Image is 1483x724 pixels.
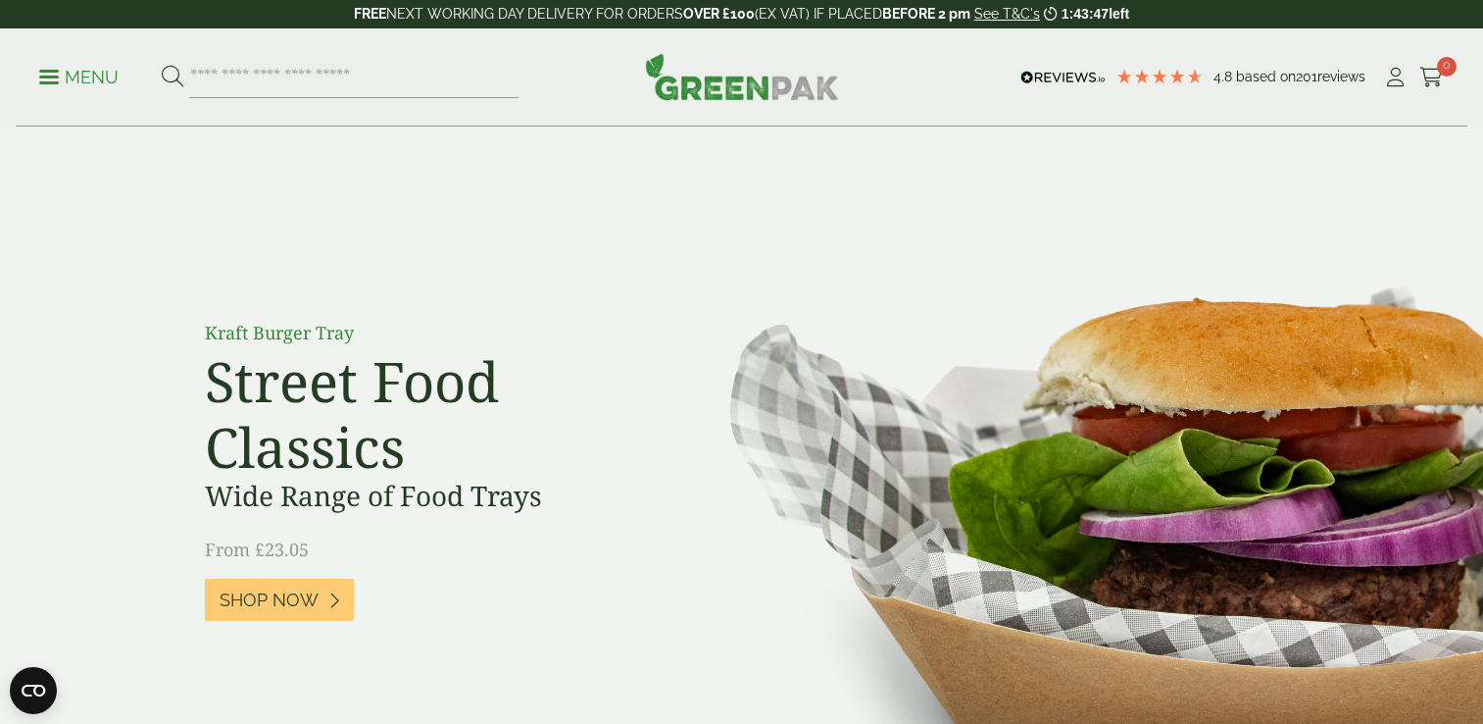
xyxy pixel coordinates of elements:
[1296,69,1317,84] span: 201
[882,6,970,22] strong: BEFORE 2 pm
[645,53,839,100] img: GreenPak Supplies
[205,579,354,621] a: Shop Now
[10,667,57,714] button: Open CMP widget
[1020,71,1106,84] img: REVIEWS.io
[683,6,755,22] strong: OVER £100
[205,538,309,561] span: From £23.05
[1115,68,1204,85] div: 4.79 Stars
[1419,63,1444,92] a: 0
[220,590,319,611] span: Shop Now
[1383,68,1408,87] i: My Account
[1317,69,1365,84] span: reviews
[205,348,646,480] h2: Street Food Classics
[1213,69,1236,84] span: 4.8
[205,480,646,513] h3: Wide Range of Food Trays
[1437,57,1457,77] span: 0
[1419,68,1444,87] i: Cart
[39,66,119,85] a: Menu
[1236,69,1296,84] span: Based on
[205,320,646,346] p: Kraft Burger Tray
[354,6,386,22] strong: FREE
[1062,6,1109,22] span: 1:43:47
[1109,6,1129,22] span: left
[39,66,119,89] p: Menu
[974,6,1040,22] a: See T&C's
